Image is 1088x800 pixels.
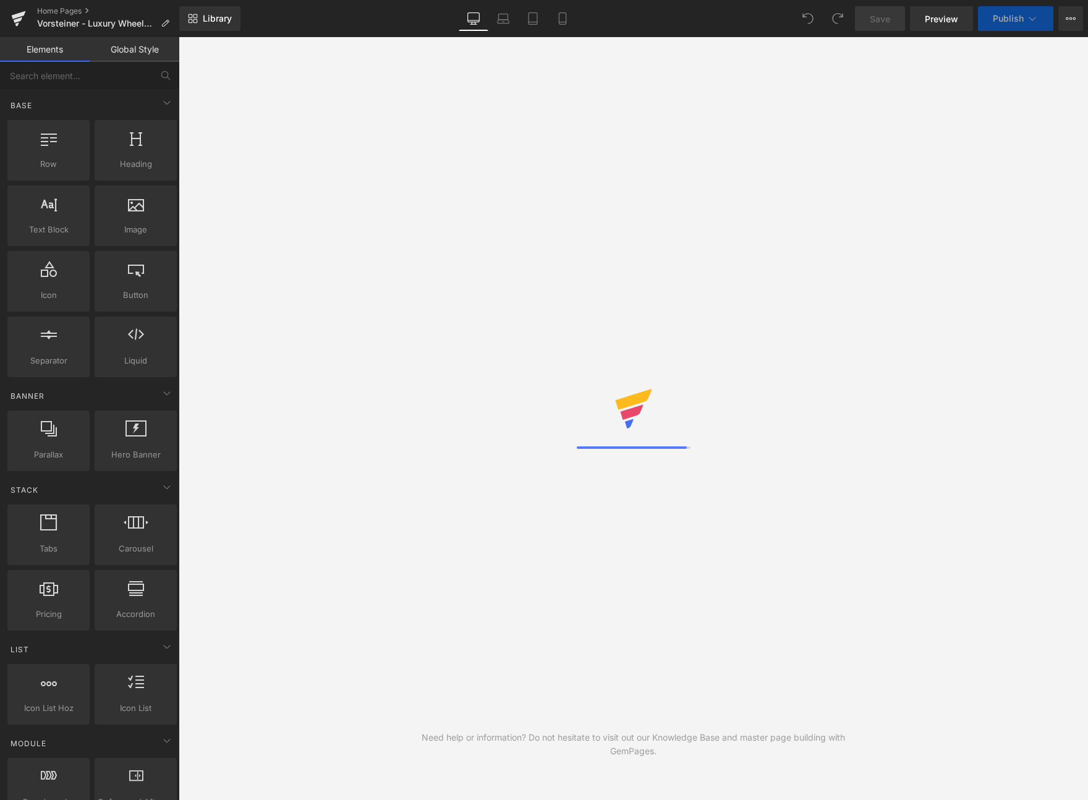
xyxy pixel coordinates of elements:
span: Image [98,223,173,236]
a: Desktop [459,6,488,31]
span: Publish [993,14,1024,23]
span: Banner [9,390,46,402]
a: Global Style [90,37,179,62]
a: Mobile [548,6,577,31]
span: Stack [9,484,40,496]
button: Redo [825,6,850,31]
span: Base [9,100,33,111]
a: Tablet [518,6,548,31]
span: Icon List [98,702,173,715]
a: Preview [910,6,973,31]
span: Heading [98,158,173,171]
span: Button [98,289,173,302]
span: Text Block [11,223,86,236]
span: Carousel [98,542,173,555]
div: Need help or information? Do not hesitate to visit out our Knowledge Base and master page buildin... [406,731,861,758]
button: More [1058,6,1083,31]
a: Home Pages [37,6,179,16]
a: Laptop [488,6,518,31]
span: Hero Banner [98,448,173,461]
button: Undo [796,6,820,31]
span: Separator [11,354,86,367]
span: Pricing [11,608,86,621]
a: New Library [179,6,240,31]
span: Accordion [98,608,173,621]
span: Save [870,12,890,25]
span: Vorsteiner - Luxury Wheels and Aero Updated [DATE] [37,19,156,28]
button: Publish [978,6,1053,31]
span: Module [9,738,48,749]
span: Icon List Hoz [11,702,86,715]
span: Parallax [11,448,86,461]
span: Row [11,158,86,171]
span: List [9,644,30,655]
span: Library [203,13,232,24]
span: Tabs [11,542,86,555]
span: Preview [925,12,958,25]
span: Liquid [98,354,173,367]
span: Icon [11,289,86,302]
